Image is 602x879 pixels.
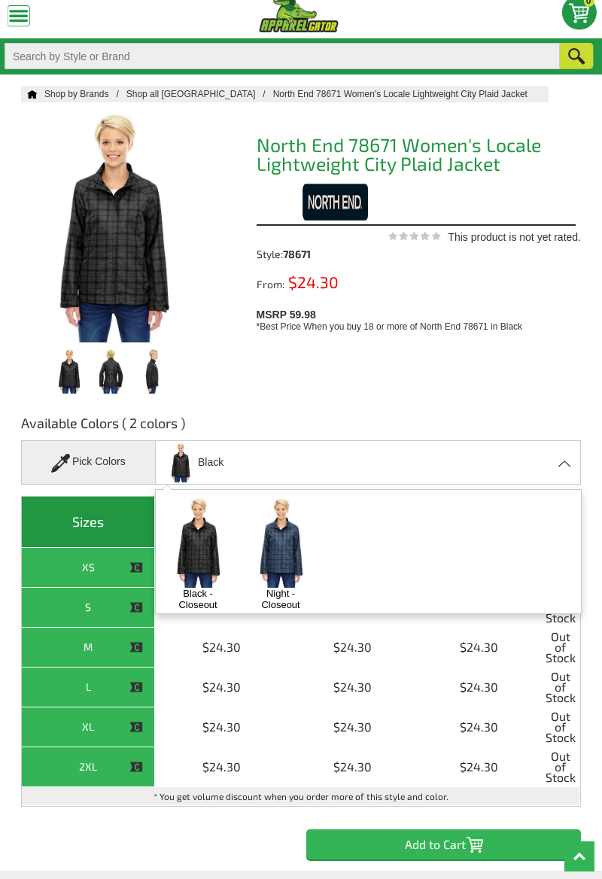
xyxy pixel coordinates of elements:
[129,720,143,734] img: This item is CLOSEOUT!
[26,558,150,576] div: XS
[155,747,288,787] td: $24.30
[22,787,580,806] td: * You get volume discount when you order more of this style and color.
[417,707,542,747] td: $24.30
[155,628,288,668] td: $24.30
[546,631,576,663] span: Out of Stock
[417,668,542,707] td: $24.30
[134,348,170,394] img: North End 78671 Women's Locale Lightweight City Plaid Jacket
[283,248,311,260] span: 78671
[21,414,581,440] h3: Available Colors ( 2 colors )
[93,348,129,394] img: North End 78671 Women's Locale Lightweight City Plaid Jacket
[546,592,576,623] span: Out of Stock
[129,601,143,614] img: This item is CLOSEOUT!
[289,668,417,707] td: $24.30
[257,305,576,333] div: MSRP 59.98
[129,561,143,574] img: This item is CLOSEOUT!
[26,757,150,776] div: 2XL
[155,668,288,707] td: $24.30
[245,497,318,588] img: Night
[26,598,150,616] div: S
[26,677,150,696] div: L
[417,628,542,668] td: $24.30
[257,276,325,290] div: From:
[129,680,143,694] img: This item is CLOSEOUT!
[5,43,560,69] input: Search by Style or Brand
[257,183,369,221] img: North End
[162,497,235,588] img: Black
[21,90,38,99] a: Home
[564,841,594,871] a: Top
[155,707,288,747] td: $24.30
[273,89,543,99] a: North End 78671 Women's Locale Lightweight City Plaid Jacket
[252,588,310,610] a: Night - Closeout
[129,640,143,654] img: This item is CLOSEOUT!
[44,89,126,99] a: Shop by Brands
[22,497,155,548] th: Sizes
[26,637,150,656] div: M
[546,711,576,743] span: Out of Stock
[289,628,417,668] td: $24.30
[21,440,156,485] div: Pick Colors
[388,231,441,241] img: This product is not yet rated.
[289,747,417,787] td: $24.30
[306,829,581,859] input: Add to Cart
[448,231,581,243] span: This product is not yet rated.
[257,135,576,178] h1: North End 78671 Women's Locale Lightweight City Plaid Jacket
[546,751,576,783] span: Out of Stock
[51,348,87,394] img: North End 78671 Women's Locale Lightweight City Plaid Jacket
[284,272,339,291] span: $24.30
[169,588,227,610] a: Black - Closeout
[129,760,143,774] img: This item is CLOSEOUT!
[546,671,576,703] span: Out of Stock
[289,707,417,747] td: $24.30
[126,89,273,99] a: Shop all [GEOGRAPHIC_DATA]
[257,249,325,260] div: Style:
[26,717,150,736] div: XL
[165,443,196,482] img: Black
[417,747,542,787] td: $24.30
[257,321,523,332] span: *Best Price When you buy 18 or more of North End 78671 in Black
[198,449,223,476] span: Black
